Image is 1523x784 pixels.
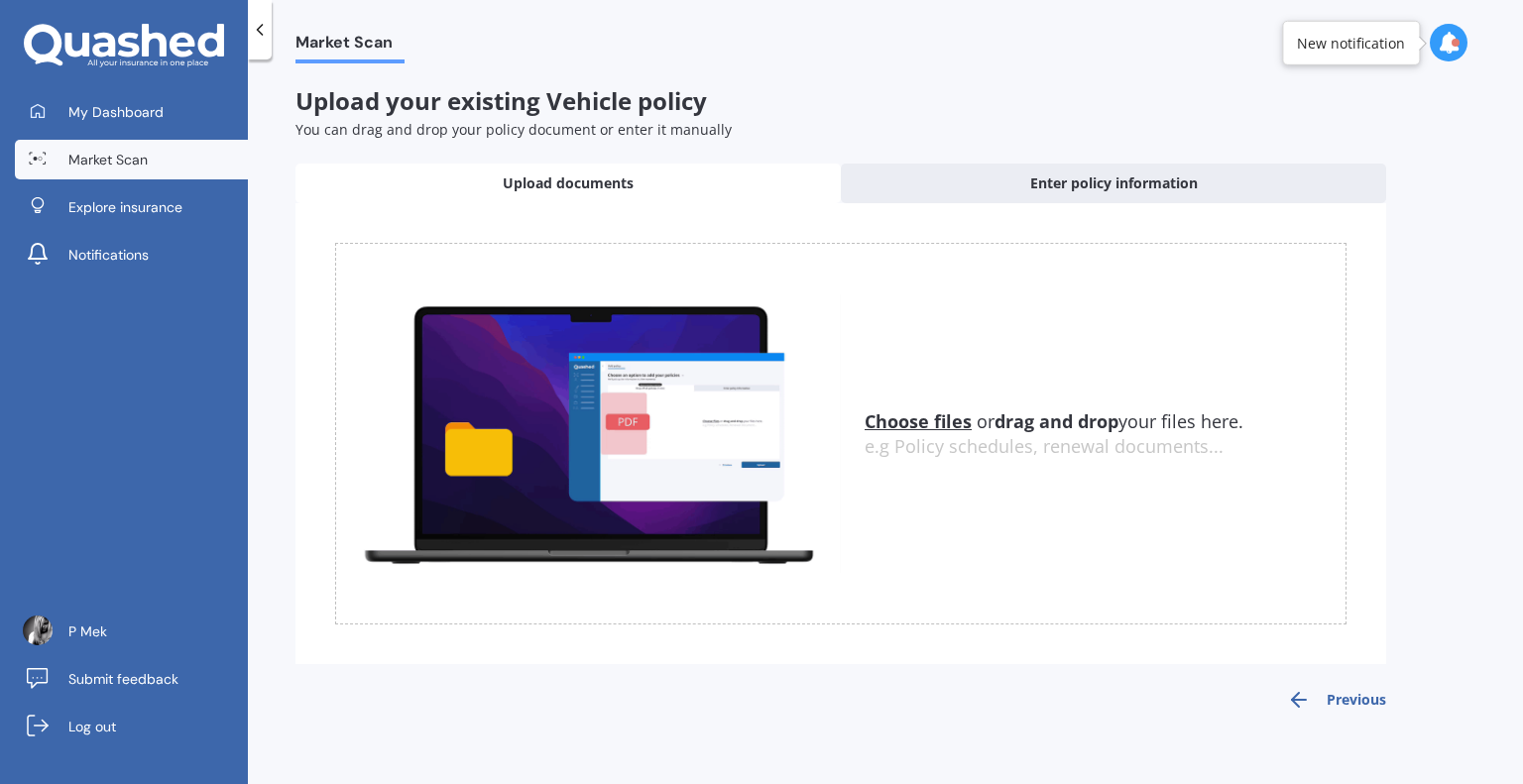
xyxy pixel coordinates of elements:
[865,409,1243,433] span: or your files here.
[68,669,178,689] span: Submit feedback
[15,707,248,746] a: Log out
[15,92,248,132] a: My Dashboard
[1030,173,1198,193] span: Enter policy information
[995,409,1118,433] b: drag and drop
[15,140,248,179] a: Market Scan
[15,612,248,651] a: P Mek
[336,294,841,573] img: upload.de96410c8ce839c3fdd5.gif
[865,436,1346,458] div: e.g Policy schedules, renewal documents...
[68,102,164,122] span: My Dashboard
[23,616,53,645] img: 3bdadc777b9e56a25ca7068d27b0de65
[1287,688,1386,712] button: Previous
[295,33,405,59] span: Market Scan
[68,150,148,169] span: Market Scan
[15,235,248,275] a: Notifications
[503,173,634,193] span: Upload documents
[15,659,248,699] a: Submit feedback
[68,245,149,265] span: Notifications
[865,409,972,433] u: Choose files
[295,120,732,139] span: You can drag and drop your policy document or enter it manually
[68,621,107,641] span: P Mek
[68,717,116,736] span: Log out
[15,187,248,227] a: Explore insurance
[295,84,707,117] span: Upload your existing Vehicle policy
[1297,33,1405,53] div: New notification
[68,197,182,217] span: Explore insurance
